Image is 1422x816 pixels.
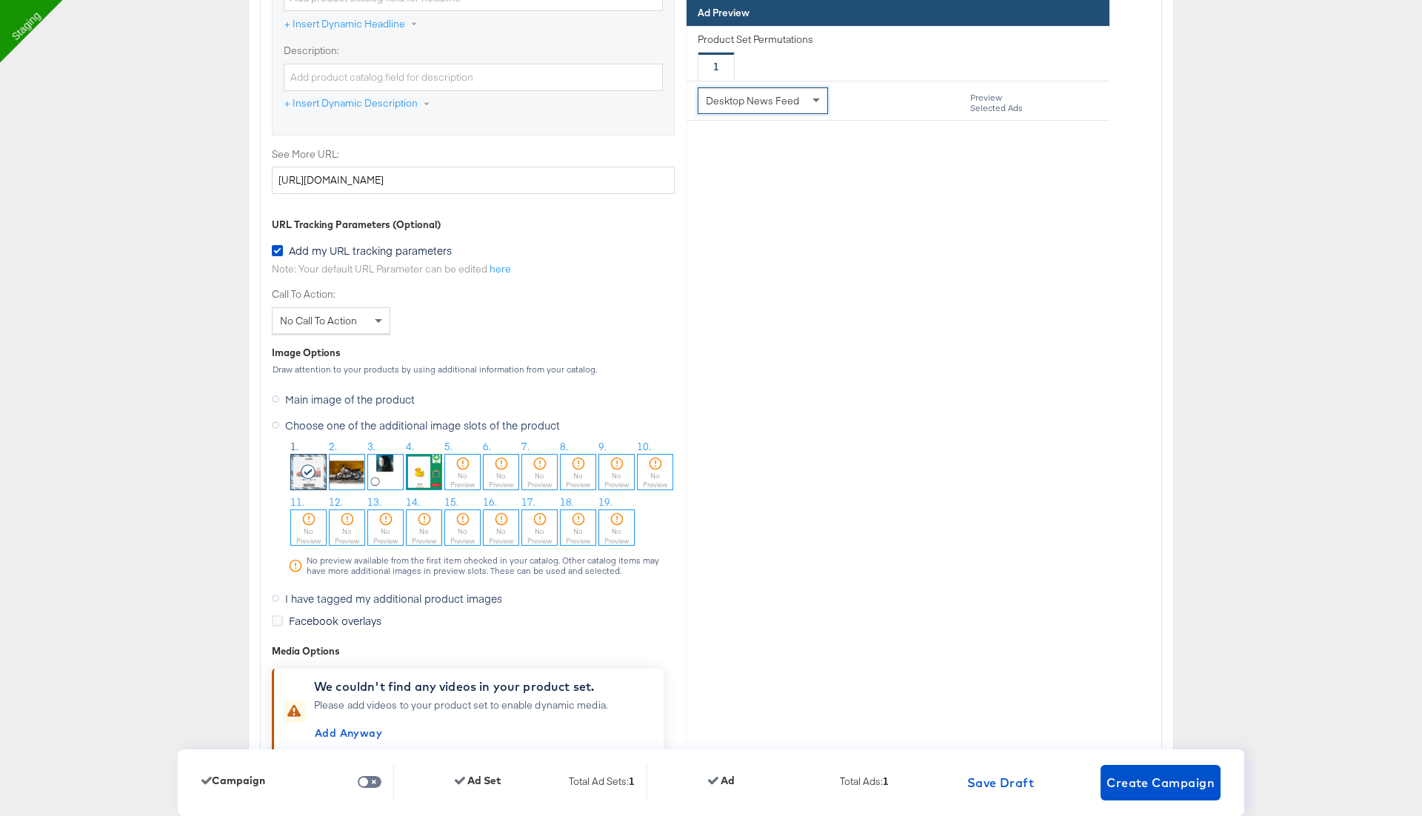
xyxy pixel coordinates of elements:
[330,455,364,489] img: 5lR84CgIseDbX6z3Mal-tg.jpg
[368,526,403,546] div: No Preview
[289,243,452,258] span: Add my URL tracking parameters
[883,775,889,795] div: 1
[484,526,518,546] div: No Preview
[840,775,889,792] div: Total Ads:
[314,678,608,695] div: We couldn't find any videos in your product set.
[483,440,491,454] span: 6.
[272,167,675,194] input: Add URL that will be shown to people who see your ad
[1101,765,1221,800] button: Create Campaign
[522,471,557,490] div: No Preview
[522,526,557,546] div: No Preview
[272,346,341,360] div: Image Options
[445,471,480,490] div: No Preview
[445,526,480,546] div: No Preview
[272,364,675,375] div: Draw attention to your products by using additional information from your catalog.
[284,44,663,58] label: Description:
[201,775,265,786] div: Campaign
[406,495,420,509] span: 14.
[444,440,453,454] span: 5.
[284,11,433,38] button: + Insert Dynamic Headline
[706,94,799,107] span: Desktop News Feed
[599,526,634,546] div: No Preview
[406,440,414,454] span: 4.
[598,440,607,454] span: 9.
[598,495,612,509] span: 19.
[285,591,502,606] span: I have tagged my additional product images
[569,775,635,792] div: Total Ad Sets:
[272,644,675,658] div: Media Options
[329,495,343,509] span: 12.
[599,471,634,490] div: No Preview
[291,526,326,546] div: No Preview
[280,314,357,327] span: No Call To Action
[444,495,458,509] span: 15.
[309,721,388,745] button: Add Anyway
[708,775,901,792] div: AdTotal Ads:1
[407,526,441,546] div: No Preview
[560,495,574,509] span: 18.
[561,471,595,490] div: No Preview
[969,93,1034,113] div: Preview Selected Ads
[290,440,298,454] span: 1.
[368,455,403,489] img: EeTlx4tkirw6sog-NBwaFQ.jpg
[713,60,719,74] div: 1
[284,91,446,118] button: + Insert Dynamic Description
[272,218,443,232] div: URL Tracking Parameters (Optional)
[687,27,1057,53] div: Product Set Permutations
[285,418,560,432] span: Choose one of the additional image slots of the product
[329,440,337,454] span: 2.
[315,724,382,743] span: Add Anyway
[272,262,675,276] div: Note: Your default URL Parameter can be edited
[314,698,608,745] div: Please add videos to your product set to enable dynamic media.
[272,287,390,301] label: Call To Action:
[272,147,675,161] label: See More URL:
[629,775,635,795] div: 1
[638,471,672,490] div: No Preview
[330,526,364,546] div: No Preview
[521,495,535,509] span: 17.
[455,775,501,786] div: Ad Set
[285,392,415,407] span: Main image of the product
[483,495,497,509] span: 16.
[1106,772,1215,793] span: Create Campaign
[521,440,530,454] span: 7.
[490,262,511,276] button: here
[407,455,441,489] img: eXb0n0Hnbmg32TZE9frd8g.jpg
[708,775,735,786] div: Ad
[967,772,1035,793] span: Save Draft
[698,6,750,19] strong: Ad Preview
[367,440,375,454] span: 3.
[306,555,675,576] div: No preview available from the first item checked in your catalog. Other catalog items may have mo...
[484,471,518,490] div: No Preview
[289,613,381,628] span: Facebook overlays
[961,765,1041,800] button: Save Draft
[367,495,381,509] span: 13.
[561,526,595,546] div: No Preview
[455,775,647,792] div: Ad SetTotal Ad Sets:1
[560,440,568,454] span: 8.
[290,495,304,509] span: 11.
[637,440,651,454] span: 10.
[284,64,663,91] input: Add product catalog field for description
